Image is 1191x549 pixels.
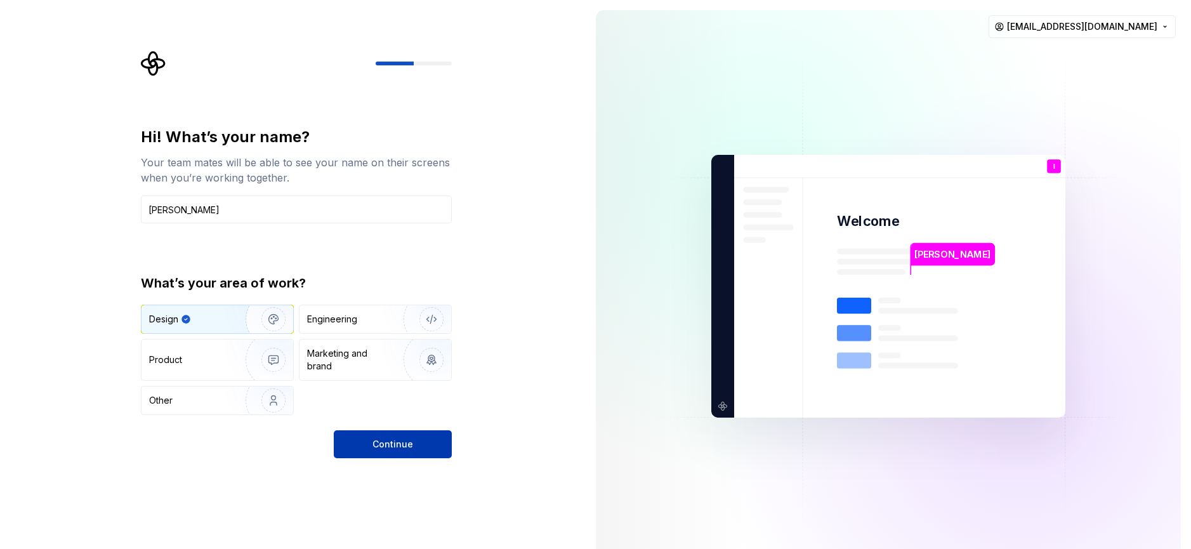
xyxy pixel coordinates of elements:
input: Han Solo [141,195,452,223]
button: [EMAIL_ADDRESS][DOMAIN_NAME] [989,15,1176,38]
div: Your team mates will be able to see your name on their screens when you’re working together. [141,155,452,185]
p: I [1053,163,1055,170]
div: Other [149,394,173,407]
div: Hi! What’s your name? [141,127,452,147]
div: Design [149,313,178,326]
p: Welcome [837,212,899,230]
span: Continue [372,438,413,451]
span: [EMAIL_ADDRESS][DOMAIN_NAME] [1007,20,1157,33]
div: Engineering [307,313,357,326]
button: Continue [334,430,452,458]
div: Marketing and brand [307,347,393,373]
svg: Supernova Logo [141,51,166,76]
p: [PERSON_NAME] [914,248,990,261]
div: Product [149,354,182,366]
div: What’s your area of work? [141,274,452,292]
